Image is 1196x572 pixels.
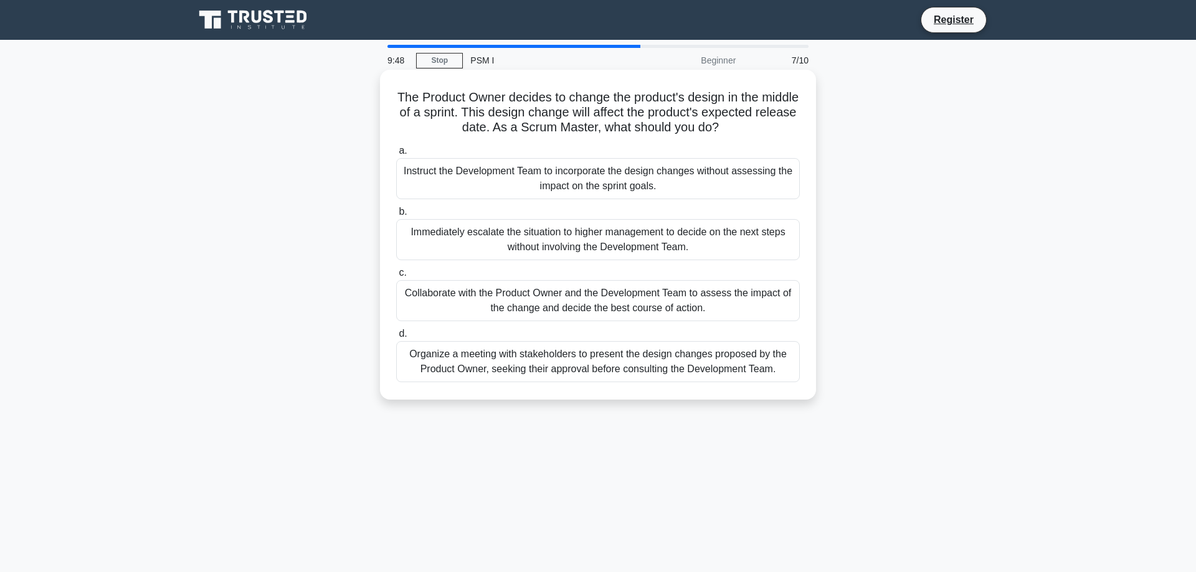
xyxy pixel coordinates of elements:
[396,341,800,382] div: Organize a meeting with stakeholders to present the design changes proposed by the Product Owner,...
[395,90,801,136] h5: The Product Owner decides to change the product's design in the middle of a sprint. This design c...
[396,280,800,321] div: Collaborate with the Product Owner and the Development Team to assess the impact of the change an...
[926,12,981,27] a: Register
[399,328,407,339] span: d.
[396,158,800,199] div: Instruct the Development Team to incorporate the design changes without assessing the impact on t...
[399,145,407,156] span: a.
[634,48,743,73] div: Beginner
[463,48,634,73] div: PSM I
[380,48,416,73] div: 9:48
[416,53,463,68] a: Stop
[743,48,816,73] div: 7/10
[399,206,407,217] span: b.
[396,219,800,260] div: Immediately escalate the situation to higher management to decide on the next steps without invol...
[399,267,406,278] span: c.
